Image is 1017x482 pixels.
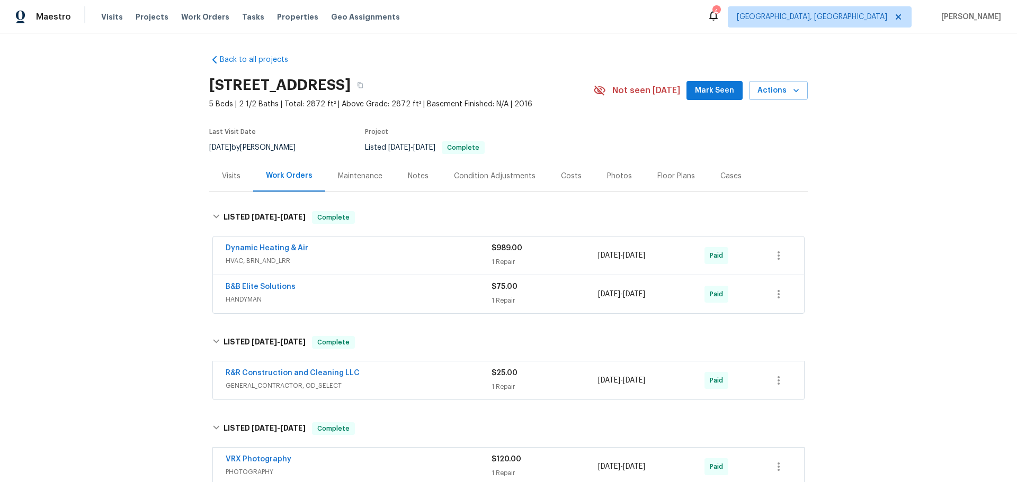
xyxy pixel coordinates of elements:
h6: LISTED [224,336,306,349]
span: [DATE] [598,463,620,470]
div: Work Orders [266,170,313,181]
span: HVAC, BRN_AND_LRR [226,256,492,266]
button: Copy Address [351,76,370,95]
span: [DATE] [598,377,620,384]
span: Visits [101,12,123,22]
span: - [388,144,435,151]
span: $75.00 [492,283,518,290]
span: [DATE] [623,377,645,384]
div: by [PERSON_NAME] [209,141,308,154]
div: Photos [607,171,632,181]
div: 1 Repair [492,381,598,392]
span: Project [365,129,388,135]
span: Mark Seen [695,84,734,97]
span: Complete [443,144,484,151]
span: [DATE] [623,290,645,298]
div: Costs [561,171,582,181]
div: Maintenance [338,171,382,181]
span: Projects [136,12,168,22]
span: [PERSON_NAME] [937,12,1001,22]
a: Back to all projects [209,54,311,65]
span: GENERAL_CONTRACTOR, OD_SELECT [226,380,492,391]
span: [DATE] [623,463,645,470]
button: Mark Seen [686,81,743,101]
a: VRX Photography [226,456,291,463]
span: HANDYMAN [226,294,492,305]
span: Complete [313,212,354,223]
span: [DATE] [623,252,645,259]
div: 1 Repair [492,295,598,306]
span: Work Orders [181,12,229,22]
span: Listed [365,144,485,151]
span: Paid [710,250,727,261]
div: Condition Adjustments [454,171,536,181]
span: [DATE] [252,338,277,345]
span: - [252,213,306,221]
h6: LISTED [224,422,306,435]
span: - [252,424,306,432]
span: [DATE] [252,424,277,432]
span: - [252,338,306,345]
span: $120.00 [492,456,521,463]
span: Geo Assignments [331,12,400,22]
div: Visits [222,171,240,181]
span: Not seen [DATE] [612,85,680,96]
div: 1 Repair [492,257,598,267]
span: Paid [710,289,727,299]
span: [DATE] [388,144,411,151]
span: Last Visit Date [209,129,256,135]
div: LISTED [DATE]-[DATE]Complete [209,201,808,234]
span: [DATE] [598,290,620,298]
span: - [598,250,645,261]
span: [DATE] [280,424,306,432]
span: [DATE] [280,338,306,345]
div: 1 Repair [492,468,598,478]
div: Cases [720,171,742,181]
div: LISTED [DATE]-[DATE]Complete [209,412,808,445]
span: - [598,289,645,299]
div: Notes [408,171,429,181]
span: [GEOGRAPHIC_DATA], [GEOGRAPHIC_DATA] [737,12,887,22]
span: - [598,461,645,472]
span: Paid [710,375,727,386]
span: [DATE] [252,213,277,221]
div: 4 [712,6,720,17]
a: Dynamic Heating & Air [226,244,308,252]
span: Paid [710,461,727,472]
span: $989.00 [492,244,522,252]
h6: LISTED [224,211,306,224]
span: Tasks [242,13,264,21]
span: [DATE] [280,213,306,221]
a: R&R Construction and Cleaning LLC [226,369,360,377]
span: [DATE] [413,144,435,151]
span: $25.00 [492,369,518,377]
span: 5 Beds | 2 1/2 Baths | Total: 2872 ft² | Above Grade: 2872 ft² | Basement Finished: N/A | 2016 [209,99,593,110]
div: LISTED [DATE]-[DATE]Complete [209,325,808,359]
span: [DATE] [598,252,620,259]
a: B&B Elite Solutions [226,283,296,290]
span: Complete [313,337,354,348]
span: PHOTOGRAPHY [226,467,492,477]
span: Complete [313,423,354,434]
span: - [598,375,645,386]
h2: [STREET_ADDRESS] [209,80,351,90]
button: Actions [749,81,808,101]
span: [DATE] [209,144,231,151]
span: Maestro [36,12,71,22]
span: Actions [757,84,799,97]
div: Floor Plans [657,171,695,181]
span: Properties [277,12,318,22]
